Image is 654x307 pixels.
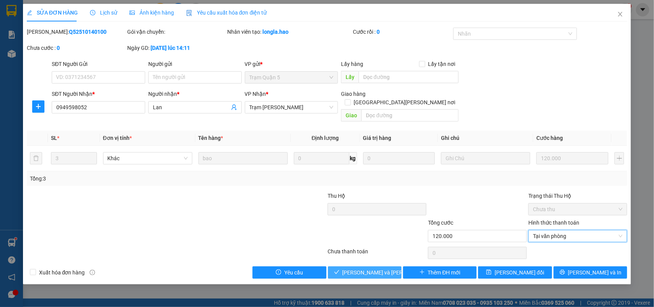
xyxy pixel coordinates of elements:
[10,10,48,48] img: logo.jpg
[363,152,435,164] input: 0
[90,270,95,275] span: info-circle
[249,72,334,83] span: Trạm Quận 5
[341,91,366,97] span: Giao hàng
[438,131,533,146] th: Ghi chú
[148,60,242,68] div: Người gửi
[478,266,552,279] button: save[PERSON_NAME] đổi
[27,10,78,16] span: SỬA ĐƠN HÀNG
[72,28,320,38] li: Hotline: 02839552959
[27,44,126,52] div: Chưa cước :
[90,10,95,15] span: clock-circle
[90,10,117,16] span: Lịch sử
[186,10,192,16] img: icon
[328,266,402,279] button: check[PERSON_NAME] và [PERSON_NAME] hàng
[30,174,253,183] div: Tổng: 3
[312,135,339,141] span: Định lượng
[568,268,622,277] span: [PERSON_NAME] và In
[533,204,623,215] span: Chưa thu
[127,28,226,36] div: Gói vận chuyển:
[343,268,446,277] span: [PERSON_NAME] và [PERSON_NAME] hàng
[441,152,530,164] input: Ghi Chú
[129,10,174,16] span: Ảnh kiện hàng
[252,266,326,279] button: exclamation-circleYêu cầu
[428,220,453,226] span: Tổng cước
[610,4,631,25] button: Close
[495,268,544,277] span: [PERSON_NAME] đổi
[245,91,266,97] span: VP Nhận
[554,266,627,279] button: printer[PERSON_NAME] và In
[341,109,361,121] span: Giao
[127,44,226,52] div: Ngày GD:
[420,269,425,276] span: plus
[284,268,303,277] span: Yêu cầu
[363,135,392,141] span: Giá trị hàng
[327,247,428,261] div: Chưa thanh toán
[231,104,237,110] span: user-add
[108,153,188,164] span: Khác
[103,135,132,141] span: Đơn vị tính
[351,98,459,107] span: [GEOGRAPHIC_DATA][PERSON_NAME] nơi
[341,61,363,67] span: Lấy hàng
[536,135,563,141] span: Cước hàng
[27,10,32,15] span: edit
[359,71,459,83] input: Dọc đường
[32,100,44,113] button: plus
[341,71,359,83] span: Lấy
[52,60,145,68] div: SĐT Người Gửi
[186,10,267,16] span: Yêu cầu xuất hóa đơn điện tử
[560,269,565,276] span: printer
[377,29,380,35] b: 0
[10,56,144,68] b: GỬI : Trạm [PERSON_NAME]
[30,152,42,164] button: delete
[33,103,44,110] span: plus
[198,135,223,141] span: Tên hàng
[36,268,88,277] span: Xuất hóa đơn hàng
[486,269,492,276] span: save
[57,45,60,51] b: 0
[129,10,135,15] span: picture
[361,109,459,121] input: Dọc đường
[148,90,242,98] div: Người nhận
[428,268,461,277] span: Thêm ĐH mới
[425,60,459,68] span: Lấy tận nơi
[615,152,624,164] button: plus
[334,269,339,276] span: check
[353,28,452,36] div: Cước rồi :
[263,29,289,35] b: longla.hao
[228,28,351,36] div: Nhân viên tạo:
[52,90,145,98] div: SĐT Người Nhận
[27,28,126,36] div: [PERSON_NAME]:
[276,269,281,276] span: exclamation-circle
[533,230,623,242] span: Tại văn phòng
[51,135,57,141] span: SL
[617,11,623,17] span: close
[403,266,477,279] button: plusThêm ĐH mới
[349,152,357,164] span: kg
[198,152,288,164] input: VD: Bàn, Ghế
[72,19,320,28] li: 26 Phó Cơ Điều, Phường 12
[328,193,345,199] span: Thu Hộ
[528,220,579,226] label: Hình thức thanh toán
[528,192,627,200] div: Trạng thái Thu Hộ
[69,29,107,35] b: Q52510140100
[536,152,608,164] input: 0
[249,102,334,113] span: Trạm Tắc Vân
[151,45,190,51] b: [DATE] lúc 14:11
[245,60,338,68] div: VP gửi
